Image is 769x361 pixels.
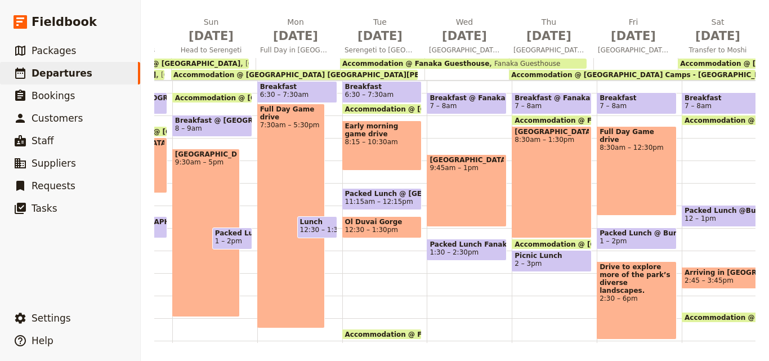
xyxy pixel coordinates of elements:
span: Accommodation @ Fanaka Guesthouse [515,117,667,124]
span: 11:15am – 12:15pm [345,198,413,206]
button: Tue [DATE]Serengeti to [GEOGRAPHIC_DATA] [340,16,424,58]
div: Packed Lunch @ Burunge Tented Lodge1 – 2pm [597,228,677,249]
div: Drive to explore more of the park’s diverse landscapes.2:30 – 6pm [597,261,677,340]
span: Help [32,335,53,346]
div: Breakfast @ [GEOGRAPHIC_DATA]8 – 9am [172,115,252,137]
div: Packed Lunch @ [GEOGRAPHIC_DATA] [PERSON_NAME][GEOGRAPHIC_DATA]11:15am – 12:15pm [342,188,422,210]
div: Breakfast6:30 – 7:30am [342,81,422,103]
span: 7 – 8am [600,102,627,110]
div: Breakfast @ Fanaka Guesthouse7 – 8am [427,92,507,114]
div: Breakfast6:30 – 7:30am [257,81,337,103]
span: Customers [32,113,83,124]
div: Packed Lunch @Burunge Tented Lodge12 – 1pm [682,205,762,227]
div: Arriving in [GEOGRAPHIC_DATA]2:45 – 3:45pm [682,267,762,289]
span: [DATE] [345,28,415,44]
div: Packed Lunch @ [GEOGRAPHIC_DATA]1 – 2pm [212,228,252,249]
span: Accommodation @ [GEOGRAPHIC_DATA] [89,60,240,68]
span: Breakfast @ Fanaka Guesthouse [515,94,589,102]
span: Packed Lunch @ Burunge Tented Lodge [600,229,674,237]
h2: Mon [260,16,331,44]
div: Accommodation @ [GEOGRAPHIC_DATA] [GEOGRAPHIC_DATA][PERSON_NAME] [171,70,418,80]
button: Mon [DATE]Full Day in [GEOGRAPHIC_DATA] [256,16,340,58]
button: Wed [DATE][GEOGRAPHIC_DATA] [424,16,509,58]
span: 8 – 9am [175,124,202,132]
span: Serengeti to [GEOGRAPHIC_DATA] [340,46,420,55]
span: Accommodation @ Fanaka Guesthouse [342,60,489,68]
div: [GEOGRAPHIC_DATA]9:30am – 5pm [172,149,240,317]
button: Sun [DATE]Head to Serengeti [171,16,256,58]
span: Lunch [300,218,334,226]
span: 7 – 8am [430,102,457,110]
h2: Wed [429,16,500,44]
div: Accommodation @ Fanaka GuesthouseFanaka Guesthouse [340,59,587,69]
div: Ol Duvai Gorge12:30 – 1:30pm [342,216,422,238]
span: Packed Lunch @ [GEOGRAPHIC_DATA] [215,229,249,237]
span: Breakfast @ [GEOGRAPHIC_DATA] [90,94,164,102]
span: 9:45am – 1pm [430,164,504,172]
span: Accommodation @ Fanaka Guesthouse [345,331,497,338]
span: Transfer to Moshi [678,46,758,55]
span: 1 – 2pm [215,237,242,245]
span: Bookings [32,90,75,101]
span: [DATE] [429,28,500,44]
div: [GEOGRAPHIC_DATA]9:45am – 1pm [427,154,507,227]
div: [GEOGRAPHIC_DATA]8:30am – 1:30pm [512,126,592,238]
div: Full Day Game drive8:30am – 12:30pm [597,126,677,216]
h2: Fri [598,16,669,44]
div: Packed Lunch Fanaka Guesthouse1:30 – 2:30pm [427,239,507,261]
span: 1:30 – 2:30pm [430,248,479,256]
span: Packed Lunch Fanaka Guesthouse [430,240,504,248]
span: Departures [32,68,92,79]
div: Early morning game drive8:15 – 10:30am [342,121,422,171]
span: Settings [32,313,71,324]
span: 7 – 8am [685,102,712,110]
span: [GEOGRAPHIC_DATA] [509,46,589,55]
span: Accommodation @ [GEOGRAPHIC_DATA] [175,94,332,101]
h2: Tue [345,16,415,44]
span: 6:30 – 7:30am [345,91,394,99]
span: Tasks [32,203,57,214]
div: Picnic Lunch2 – 3pm [512,250,592,272]
div: Accommodation @ Fanaka Guesthouse [342,329,422,340]
span: Lunch @ [GEOGRAPHIC_DATA] [90,218,164,226]
span: Full Day Game drive [260,105,323,121]
span: 6:30 – 7:30am [260,91,309,99]
div: Breakfast7 – 8am [682,92,762,114]
div: Breakfast7 – 8am [597,92,677,114]
span: 7 – 8am [515,102,542,110]
span: 2:30 – 6pm [600,295,674,302]
span: Staff [32,135,54,146]
span: Fieldbook [32,14,97,30]
span: 8:30am – 1:30pm [515,136,589,144]
span: [GEOGRAPHIC_DATA] [515,128,589,136]
span: Picnic Lunch [515,252,589,260]
div: Accommodation @ [GEOGRAPHIC_DATA][GEOGRAPHIC_DATA] [87,59,249,69]
h2: Sun [176,16,247,44]
div: Accommodation @ [GEOGRAPHIC_DATA] [GEOGRAPHIC_DATA][PERSON_NAME] [342,104,422,114]
span: Packed Lunch @Burunge Tented Lodge [685,207,759,215]
span: Accommodation @ [GEOGRAPHIC_DATA] [GEOGRAPHIC_DATA][PERSON_NAME] [173,71,470,79]
div: Accommodation @ [GEOGRAPHIC_DATA] [682,312,762,323]
span: Breakfast @ [GEOGRAPHIC_DATA] [175,117,249,124]
span: [GEOGRAPHIC_DATA] [430,156,504,164]
span: Ol Duvai Gorge [345,218,419,226]
span: Requests [32,180,75,191]
span: Packages [32,45,76,56]
span: [DATE] [176,28,247,44]
button: Thu [DATE][GEOGRAPHIC_DATA] [509,16,593,58]
span: 7:30am – 5:30pm [260,121,323,129]
span: [DATE] [598,28,669,44]
span: Arriving in [GEOGRAPHIC_DATA] [685,269,759,277]
span: 12:30 – 1:30pm [300,226,353,234]
span: Breakfast @ Fanaka Guesthouse [430,94,504,102]
span: Breakfast [600,94,674,102]
div: Accommodation @ [GEOGRAPHIC_DATA] Camps - [GEOGRAPHIC_DATA] [682,115,762,126]
span: 9:30am – 5pm [175,158,238,166]
span: Suppliers [32,158,76,169]
span: Full Day Game drive [600,128,674,144]
span: 12 – 1pm [685,215,716,222]
span: Fanaka Guesthouse [489,60,560,68]
span: 8:30am – 12:30pm [600,144,674,151]
span: 2:45 – 3:45pm [685,277,734,284]
h2: Sat [682,16,753,44]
